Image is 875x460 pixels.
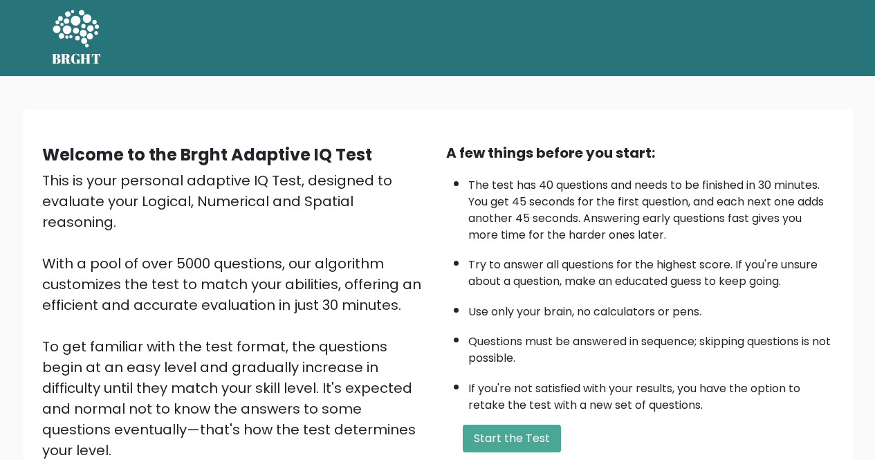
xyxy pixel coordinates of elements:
[468,250,833,290] li: Try to answer all questions for the highest score. If you're unsure about a question, make an edu...
[52,6,102,71] a: BRGHT
[42,143,372,166] b: Welcome to the Brght Adaptive IQ Test
[468,170,833,243] li: The test has 40 questions and needs to be finished in 30 minutes. You get 45 seconds for the firs...
[468,326,833,367] li: Questions must be answered in sequence; skipping questions is not possible.
[468,297,833,320] li: Use only your brain, no calculators or pens.
[463,425,561,452] button: Start the Test
[468,374,833,414] li: If you're not satisfied with your results, you have the option to retake the test with a new set ...
[52,50,102,67] h5: BRGHT
[446,142,833,163] div: A few things before you start:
